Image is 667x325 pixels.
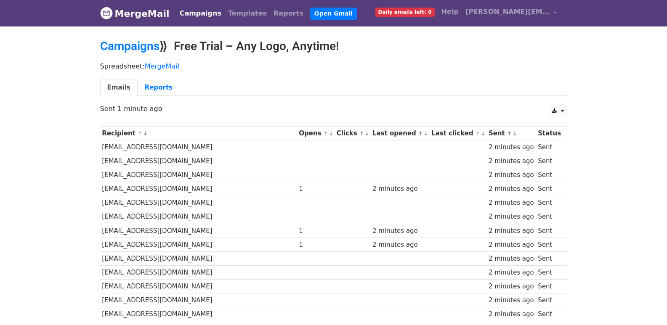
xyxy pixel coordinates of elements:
div: 2 minutes ago [489,170,534,180]
div: 2 minutes ago [489,226,534,236]
a: Help [438,3,462,20]
th: Clicks [335,127,370,140]
div: 2 minutes ago [489,156,534,166]
td: Sent [536,251,563,265]
th: Opens [297,127,335,140]
div: 2 minutes ago [489,282,534,291]
a: ↓ [365,130,369,137]
td: [EMAIL_ADDRESS][DOMAIN_NAME] [100,293,297,307]
div: 2 minutes ago [489,143,534,152]
div: 2 minutes ago [489,240,534,250]
td: [EMAIL_ADDRESS][DOMAIN_NAME] [100,140,297,154]
a: Reports [270,5,307,22]
span: Daily emails left: 0 [375,8,435,17]
td: [EMAIL_ADDRESS][DOMAIN_NAME] [100,251,297,265]
td: [EMAIL_ADDRESS][DOMAIN_NAME] [100,280,297,293]
a: ↑ [418,130,423,137]
td: Sent [536,168,563,182]
td: [EMAIL_ADDRESS][DOMAIN_NAME] [100,154,297,168]
td: Sent [536,238,563,251]
td: Sent [536,266,563,280]
td: Sent [536,154,563,168]
a: ↑ [359,130,364,137]
td: Sent [536,307,563,321]
td: [EMAIL_ADDRESS][DOMAIN_NAME] [100,238,297,251]
th: Last opened [370,127,429,140]
div: 2 minutes ago [372,226,427,236]
div: 2 minutes ago [489,309,534,319]
a: Reports [138,79,180,96]
div: 2 minutes ago [489,198,534,208]
a: ↑ [138,130,142,137]
a: ↓ [143,130,148,137]
a: [PERSON_NAME][EMAIL_ADDRESS][DOMAIN_NAME] [462,3,561,23]
td: [EMAIL_ADDRESS][DOMAIN_NAME] [100,224,297,238]
a: Campaigns [100,39,159,53]
td: Sent [536,182,563,196]
div: 2 minutes ago [489,254,534,264]
a: Emails [100,79,138,96]
div: 1 [299,226,332,236]
div: 1 [299,240,332,250]
td: [EMAIL_ADDRESS][DOMAIN_NAME] [100,168,297,182]
a: ↓ [513,130,517,137]
a: ↑ [324,130,328,137]
a: MergeMail [145,62,179,70]
a: ↑ [507,130,512,137]
a: ↓ [481,130,486,137]
a: Open Gmail [310,8,357,20]
th: Sent [486,127,536,140]
td: Sent [536,140,563,154]
td: [EMAIL_ADDRESS][DOMAIN_NAME] [100,182,297,196]
td: Sent [536,280,563,293]
th: Status [536,127,563,140]
td: Sent [536,196,563,210]
a: ↑ [476,130,480,137]
p: Spreadsheet: [100,62,567,71]
a: ↓ [424,130,428,137]
a: ↓ [329,130,333,137]
img: MergeMail logo [100,7,113,19]
a: Campaigns [176,5,225,22]
td: [EMAIL_ADDRESS][DOMAIN_NAME] [100,210,297,224]
div: 2 minutes ago [489,268,534,277]
th: Recipient [100,127,297,140]
span: [PERSON_NAME][EMAIL_ADDRESS][DOMAIN_NAME] [465,7,550,17]
div: 1 [299,184,332,194]
div: 2 minutes ago [489,184,534,194]
td: [EMAIL_ADDRESS][DOMAIN_NAME] [100,266,297,280]
a: Daily emails left: 0 [372,3,438,20]
div: 2 minutes ago [489,296,534,305]
td: [EMAIL_ADDRESS][DOMAIN_NAME] [100,307,297,321]
a: MergeMail [100,5,170,22]
div: 2 minutes ago [372,240,427,250]
p: Sent 1 minute ago [100,104,567,113]
td: Sent [536,224,563,238]
th: Last clicked [429,127,486,140]
div: 2 minutes ago [489,212,534,222]
td: Sent [536,210,563,224]
a: Templates [225,5,270,22]
td: Sent [536,293,563,307]
td: [EMAIL_ADDRESS][DOMAIN_NAME] [100,196,297,210]
div: 2 minutes ago [372,184,427,194]
h2: ⟫ Free Trial – Any Logo, Anytime! [100,39,567,53]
